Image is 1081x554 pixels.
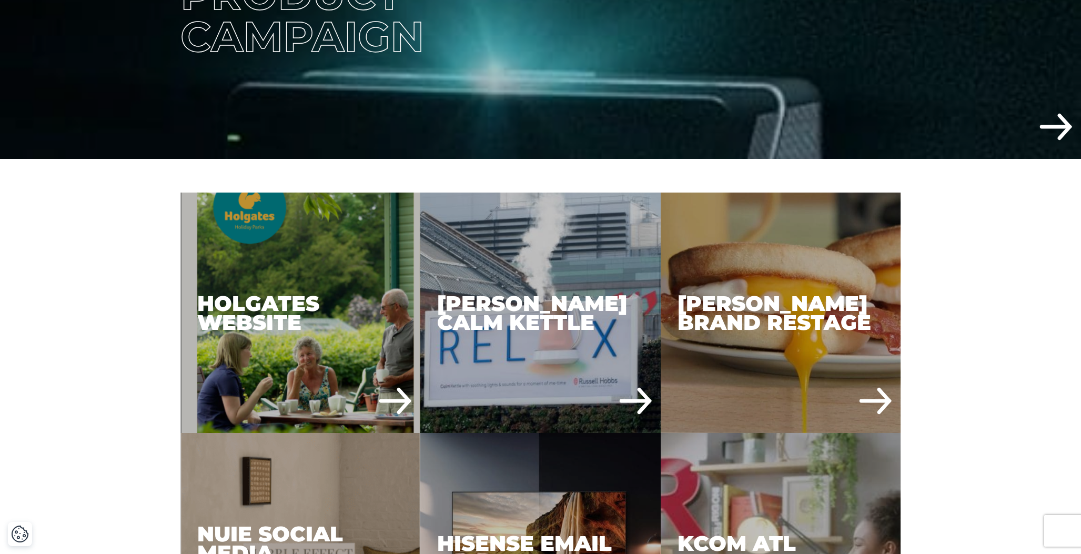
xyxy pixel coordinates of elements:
[420,193,661,433] div: [PERSON_NAME] Calm Kettle
[180,193,421,433] div: Holgates Website
[661,193,901,433] a: Russell Hobbs Brand Restage [PERSON_NAME] Brand Restage
[11,525,29,543] button: Cookie Settings
[420,193,661,433] a: Russell Hobbs Calm Kettle [PERSON_NAME] Calm Kettle
[661,193,901,433] div: [PERSON_NAME] Brand Restage
[11,525,29,543] img: Revisit consent button
[180,193,421,433] a: Holgates Website Holgates Website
